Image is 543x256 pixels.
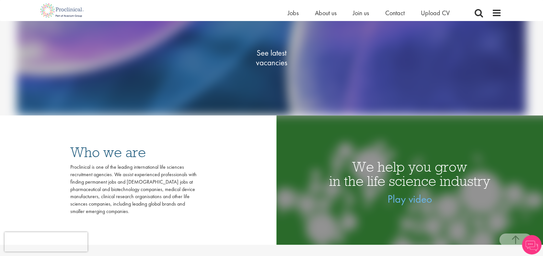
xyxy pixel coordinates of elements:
[239,22,304,93] a: See latestvacancies
[385,9,405,17] a: Contact
[5,232,87,251] iframe: reCAPTCHA
[70,145,197,159] h3: Who we are
[387,192,432,206] a: Play video
[276,160,543,188] h1: We help you grow in the life science industry
[315,9,337,17] a: About us
[70,164,197,215] div: Proclinical is one of the leading international life sciences recruitment agencies. We assist exp...
[421,9,450,17] a: Upload CV
[522,235,541,254] img: Chatbot
[288,9,299,17] a: Jobs
[353,9,369,17] a: Join us
[239,48,304,67] span: See latest vacancies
